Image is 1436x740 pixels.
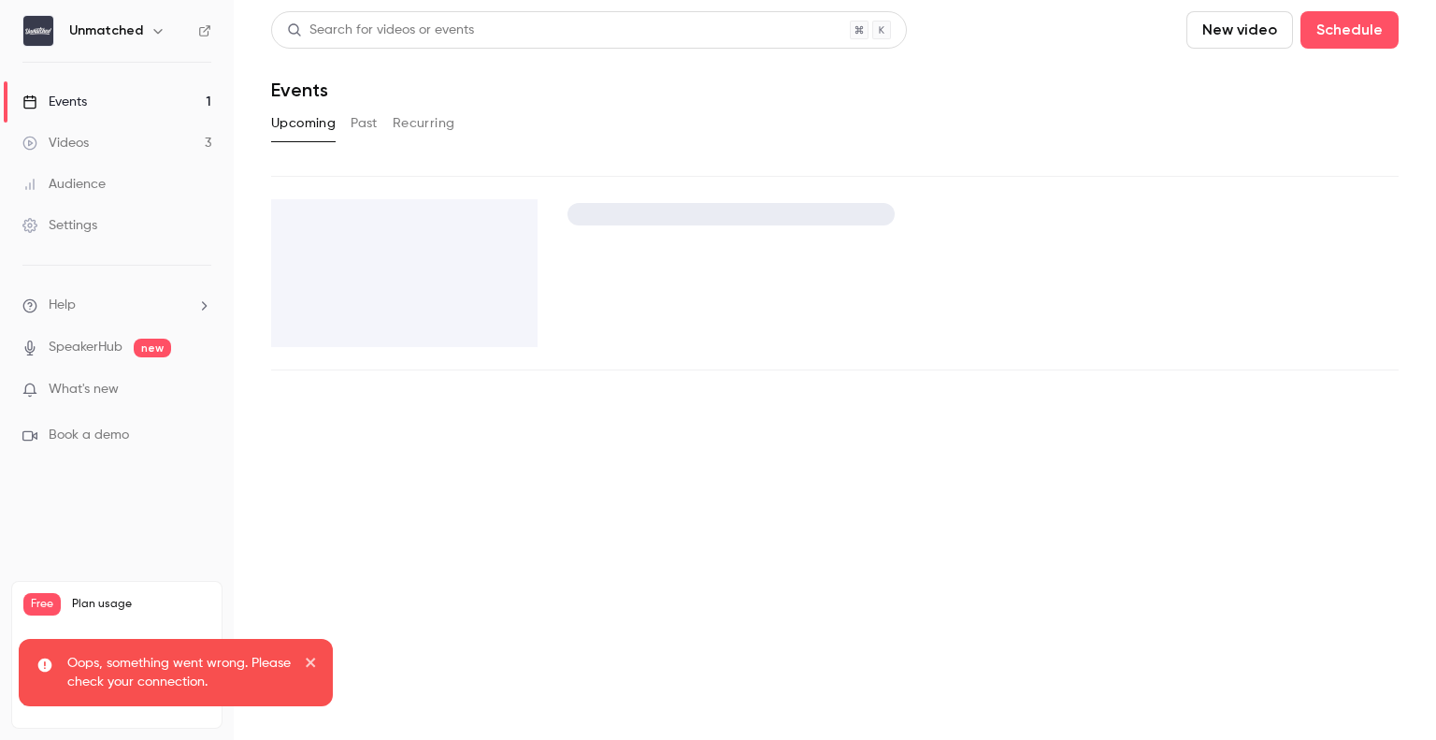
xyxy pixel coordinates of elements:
[271,79,328,101] h1: Events
[134,339,171,357] span: new
[22,134,89,152] div: Videos
[22,175,106,194] div: Audience
[287,21,474,40] div: Search for videos or events
[49,296,76,315] span: Help
[69,22,143,40] h6: Unmatched
[67,654,292,691] p: Oops, something went wrong. Please check your connection.
[22,93,87,111] div: Events
[393,109,455,138] button: Recurring
[271,109,336,138] button: Upcoming
[49,380,119,399] span: What's new
[1186,11,1293,49] button: New video
[351,109,378,138] button: Past
[22,216,97,235] div: Settings
[49,338,122,357] a: SpeakerHub
[1300,11,1399,49] button: Schedule
[72,597,210,612] span: Plan usage
[305,654,318,676] button: close
[22,296,211,315] li: help-dropdown-opener
[23,593,61,616] span: Free
[49,426,129,445] span: Book a demo
[23,16,53,46] img: Unmatched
